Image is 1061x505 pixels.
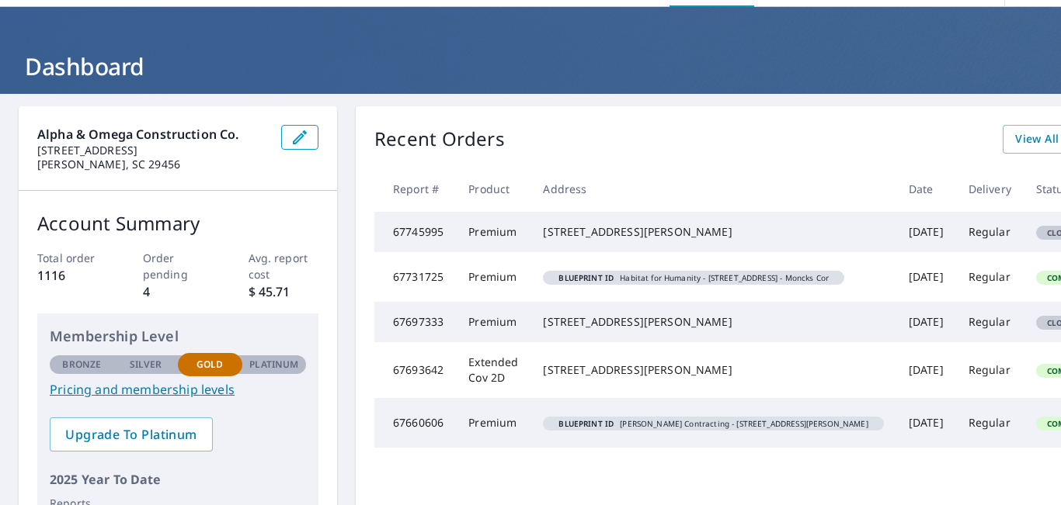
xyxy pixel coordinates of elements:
[249,250,319,282] p: Avg. report cost
[530,166,896,212] th: Address
[50,470,306,489] p: 2025 Year To Date
[374,212,456,252] td: 67745995
[37,250,108,266] p: Total order
[50,417,213,451] a: Upgrade To Platinum
[456,342,530,398] td: Extended Cov 2D
[50,380,306,399] a: Pricing and membership levels
[896,398,956,448] td: [DATE]
[558,274,614,282] em: Blueprint ID
[956,398,1024,448] td: Regular
[37,157,269,171] p: [PERSON_NAME], SC 29456
[456,302,530,342] td: Premium
[143,282,214,301] p: 4
[249,282,319,301] p: $ 45.71
[456,166,530,212] th: Product
[62,426,200,443] span: Upgrade To Platinum
[37,144,269,157] p: [STREET_ADDRESS]
[374,398,456,448] td: 67660606
[456,398,530,448] td: Premium
[130,358,162,372] p: Silver
[549,420,877,427] span: [PERSON_NAME] Contracting - [STREET_ADDRESS][PERSON_NAME]
[37,125,269,144] p: Alpha & Omega Construction Co.
[374,252,456,302] td: 67731725
[549,274,838,282] span: Habitat for Humanity - [STREET_ADDRESS] - Moncks Cor
[456,252,530,302] td: Premium
[956,342,1024,398] td: Regular
[197,358,223,372] p: Gold
[37,209,318,237] p: Account Summary
[956,302,1024,342] td: Regular
[896,302,956,342] td: [DATE]
[249,358,298,372] p: Platinum
[896,212,956,252] td: [DATE]
[37,266,108,285] p: 1116
[896,342,956,398] td: [DATE]
[896,166,956,212] th: Date
[374,342,456,398] td: 67693642
[50,326,306,347] p: Membership Level
[543,314,883,330] div: [STREET_ADDRESS][PERSON_NAME]
[374,125,505,154] p: Recent Orders
[543,224,883,240] div: [STREET_ADDRESS][PERSON_NAME]
[956,166,1024,212] th: Delivery
[143,250,214,282] p: Order pending
[956,212,1024,252] td: Regular
[896,252,956,302] td: [DATE]
[456,212,530,252] td: Premium
[543,362,883,378] div: [STREET_ADDRESS][PERSON_NAME]
[558,420,614,427] em: Blueprint ID
[374,166,456,212] th: Report #
[956,252,1024,302] td: Regular
[374,302,456,342] td: 67697333
[62,358,101,372] p: Bronze
[19,50,1042,82] h1: Dashboard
